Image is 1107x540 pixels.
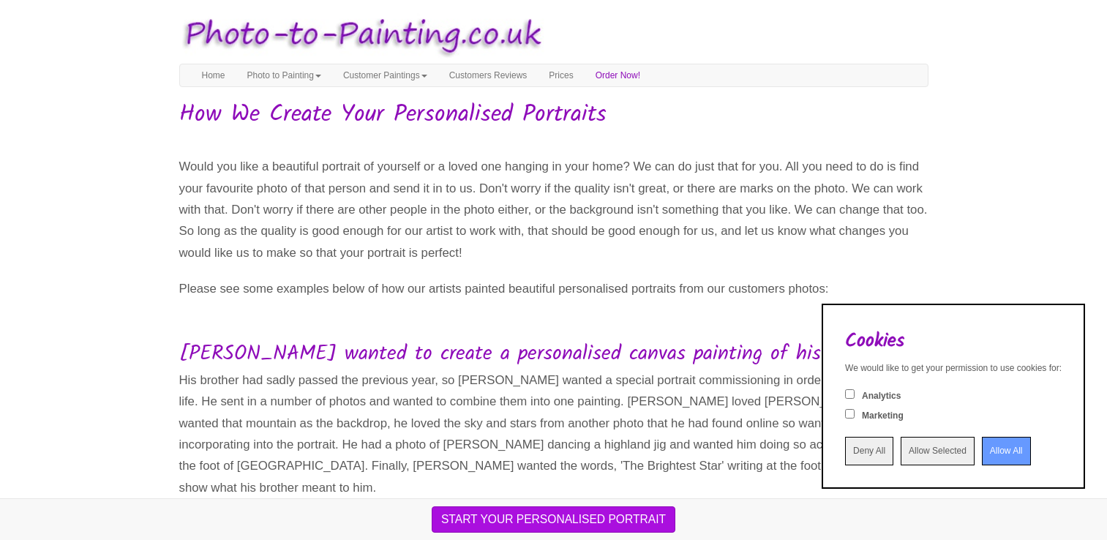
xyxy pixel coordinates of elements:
h2: [PERSON_NAME] wanted to create a personalised canvas painting of his brother. [179,343,928,366]
h1: How We Create Your Personalised Portraits [179,102,928,127]
p: Would you like a beautiful portrait of yourself or a loved one hanging in your home? We can do ju... [179,156,928,263]
label: Marketing [862,410,904,422]
p: Please see some examples below of how our artists painted beautiful personalised portraits from o... [179,278,928,299]
input: Deny All [845,437,893,465]
img: Photo to Painting [172,7,547,64]
h2: Cookies [845,331,1062,352]
input: Allow Selected [901,437,975,465]
a: Customers Reviews [438,64,539,86]
a: Prices [538,64,584,86]
button: START YOUR PERSONALISED PORTRAIT [432,506,675,533]
p: His brother had sadly passed the previous year, so [PERSON_NAME] wanted a special portrait commis... [179,370,928,498]
label: Analytics [862,390,901,402]
a: Home [191,64,236,86]
div: We would like to get your permission to use cookies for: [845,362,1062,375]
input: Allow All [982,437,1031,465]
a: Customer Paintings [332,64,438,86]
a: Photo to Painting [236,64,332,86]
a: Order Now! [585,64,651,86]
